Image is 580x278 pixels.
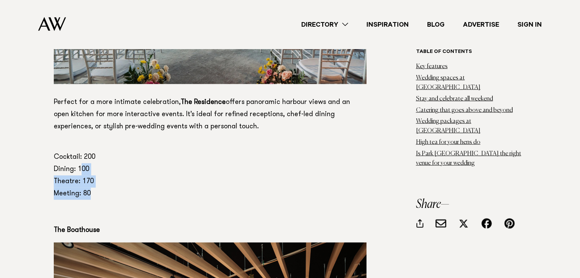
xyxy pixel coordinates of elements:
a: Wedding spaces at [GEOGRAPHIC_DATA] [416,75,480,91]
p: Cocktail: 200 Dining: 100 Theatre: 170 Meeting: 80 [54,139,366,200]
a: Catering that goes above and beyond [416,107,513,113]
a: Advertise [454,19,508,30]
a: Blog [418,19,454,30]
img: Auckland Weddings Logo [38,17,66,31]
a: Is Park [GEOGRAPHIC_DATA] the right venue for your wedding [416,151,521,166]
a: Key features [416,64,448,70]
a: High tea for your hens do [416,139,480,145]
h3: Share [416,198,527,211]
p: Perfect for a more intimate celebration, offers panoramic harbour views and an open kitchen for m... [54,84,366,133]
strong: The Boathouse [54,227,100,234]
strong: The Residence [181,99,226,106]
h6: Table of contents [416,49,527,56]
a: Wedding packages at [GEOGRAPHIC_DATA] [416,118,480,134]
a: Stay and celebrate all weekend [416,96,493,102]
a: Directory [292,19,357,30]
a: Inspiration [357,19,418,30]
a: Sign In [508,19,551,30]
